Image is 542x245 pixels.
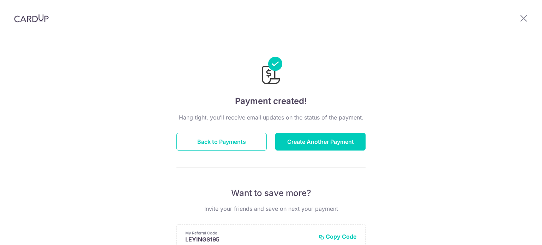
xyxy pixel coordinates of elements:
[275,133,366,151] button: Create Another Payment
[14,14,49,23] img: CardUp
[260,57,282,86] img: Payments
[176,204,366,213] p: Invite your friends and save on next your payment
[176,95,366,108] h4: Payment created!
[176,188,366,199] p: Want to save more?
[176,133,267,151] button: Back to Payments
[319,233,357,240] button: Copy Code
[176,113,366,122] p: Hang tight, you’ll receive email updates on the status of the payment.
[185,230,313,236] p: My Referral Code
[185,236,313,243] p: LEYINGS195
